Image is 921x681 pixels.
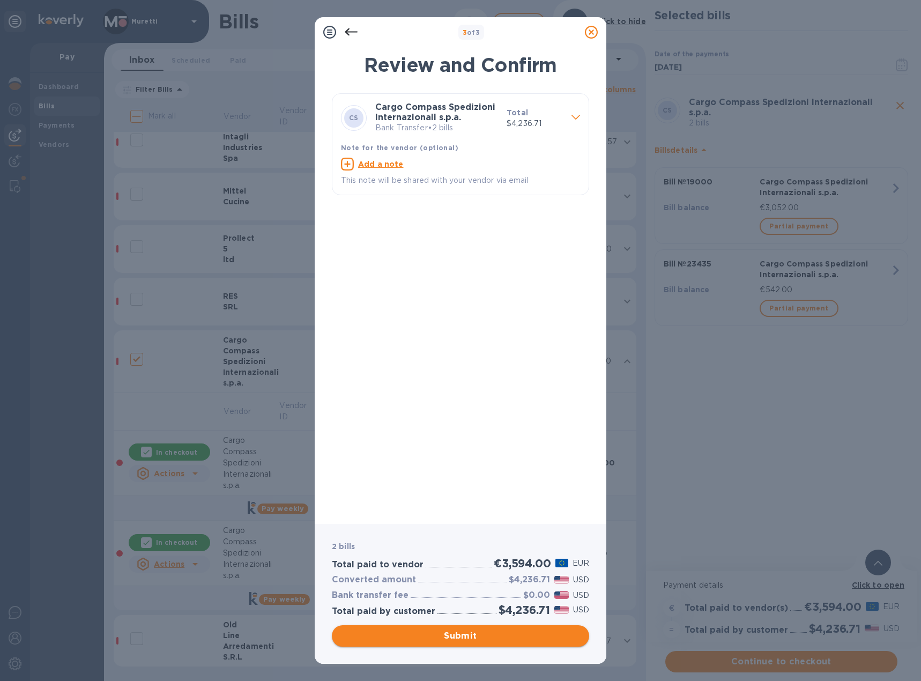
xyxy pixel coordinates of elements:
[375,122,498,134] p: Bank Transfer • 2 bills
[463,28,467,36] span: 3
[573,604,589,616] p: USD
[375,102,495,122] b: Cargo Compass Spedizioni Internazionali s.p.a.
[573,574,589,586] p: USD
[332,54,589,76] h1: Review and Confirm
[523,590,550,601] h3: $0.00
[341,175,580,186] p: This note will be shared with your vendor via email
[332,542,355,551] b: 2 bills
[554,576,569,583] img: USD
[509,575,550,585] h3: $4,236.71
[341,144,458,152] b: Note for the vendor (optional)
[332,575,416,585] h3: Converted amount
[554,591,569,599] img: USD
[494,557,551,570] h2: €3,594.00
[358,160,404,168] u: Add a note
[332,625,589,647] button: Submit
[340,630,581,642] span: Submit
[332,606,435,617] h3: Total paid by customer
[349,114,359,122] b: CS
[507,108,528,117] b: Total
[573,558,589,569] p: EUR
[499,603,550,617] h2: $4,236.71
[573,590,589,601] p: USD
[554,606,569,613] img: USD
[341,102,580,186] div: CSCargo Compass Spedizioni Internazionali s.p.a.Bank Transfer•2 billsTotal$4,236.71Note for the v...
[332,560,424,570] h3: Total paid to vendor
[507,118,563,129] p: $4,236.71
[332,590,408,601] h3: Bank transfer fee
[463,28,480,36] b: of 3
